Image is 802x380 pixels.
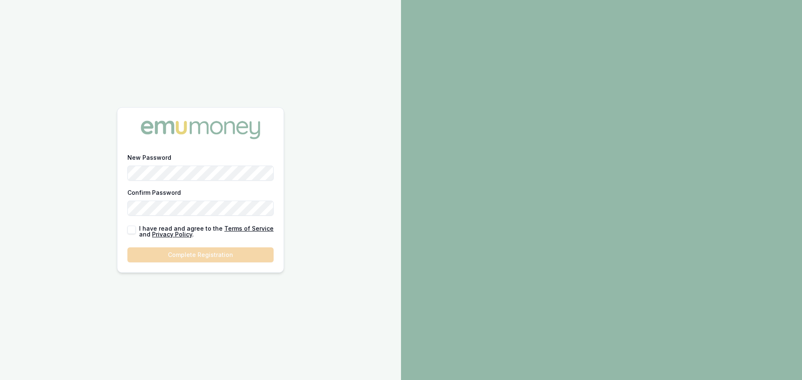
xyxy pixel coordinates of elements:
[138,118,263,142] img: Emu Money
[152,231,192,238] a: Privacy Policy
[224,225,274,232] a: Terms of Service
[127,154,171,161] label: New Password
[127,189,181,196] label: Confirm Password
[139,226,274,237] label: I have read and agree to the and .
